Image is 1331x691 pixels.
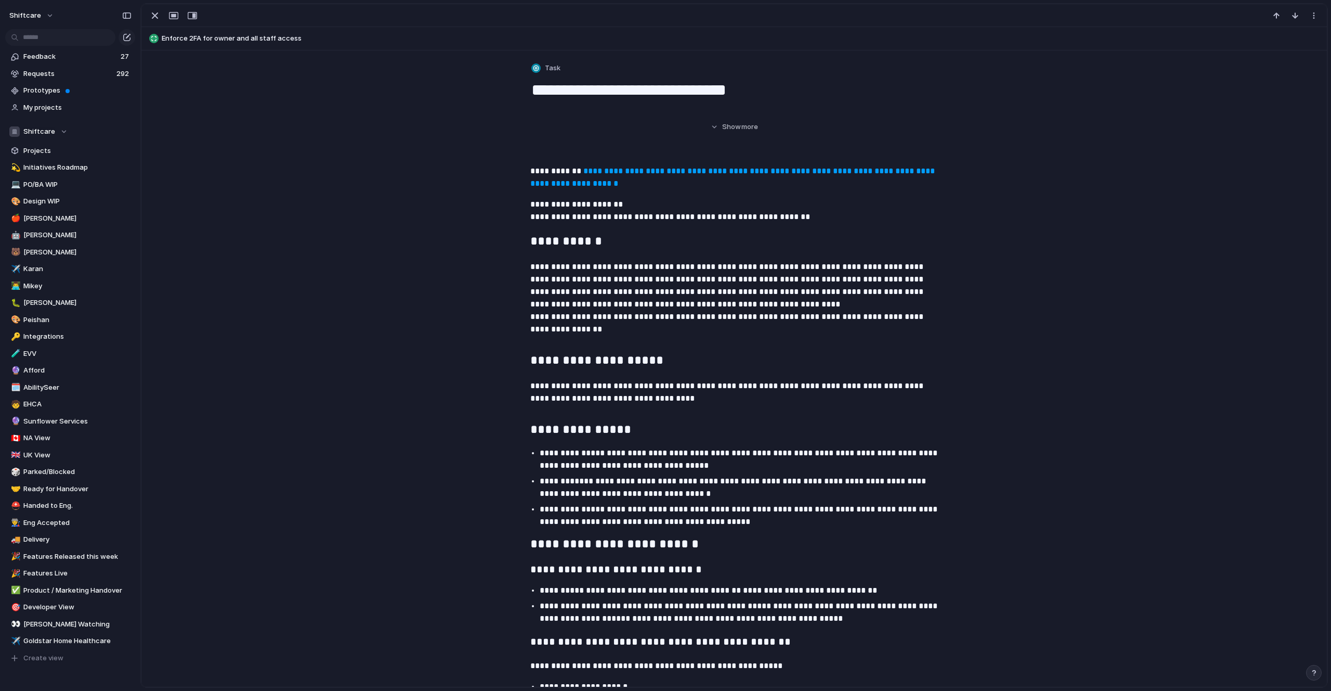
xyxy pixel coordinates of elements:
div: ✅ [11,584,18,596]
a: Projects [5,143,135,159]
span: Prototypes [23,85,132,96]
span: Product / Marketing Handover [23,585,132,596]
a: 🚚Delivery [5,532,135,547]
a: 🎉Features Released this week [5,549,135,565]
button: 🧪 [9,349,20,359]
span: My projects [23,103,132,113]
button: 🍎 [9,213,20,224]
span: AbilitySeer [23,382,132,393]
div: 🎨 [11,314,18,326]
span: Features Live [23,568,132,579]
span: [PERSON_NAME] [23,298,132,308]
span: more [741,122,758,132]
button: Create view [5,650,135,666]
div: 🤖 [11,229,18,241]
button: 👨‍🏭 [9,518,20,528]
a: 🧪EVV [5,346,135,362]
a: ✈️Karan [5,261,135,277]
span: EVV [23,349,132,359]
span: Delivery [23,534,132,545]
button: 💫 [9,162,20,173]
span: Enforce 2FA for owner and all staff access [162,33,1322,44]
div: 🎉 [11,551,18,562]
span: 27 [121,52,131,62]
span: UK View [23,450,132,460]
div: 🧪 [11,348,18,360]
div: 🔮 [11,365,18,377]
span: [PERSON_NAME] [23,247,132,258]
a: 🤝Ready for Handover [5,481,135,497]
a: Feedback27 [5,49,135,65]
span: NA View [23,433,132,443]
button: 🐻 [9,247,20,258]
button: 👨‍💻 [9,281,20,291]
button: 🤝 [9,484,20,494]
a: 👨‍💻Mikey [5,278,135,294]
button: ✅ [9,585,20,596]
span: Task [545,63,560,73]
div: 👨‍🏭Eng Accepted [5,515,135,531]
div: 🎯Developer View [5,599,135,615]
button: 🚚 [9,534,20,545]
a: ✅Product / Marketing Handover [5,583,135,598]
span: Projects [23,146,132,156]
div: 🔮 [11,415,18,427]
span: Shiftcare [23,126,55,137]
div: 🚚 [11,534,18,546]
div: 🎲 [11,466,18,478]
button: ✈️ [9,264,20,274]
span: [PERSON_NAME] [23,230,132,240]
span: Goldstar Home Healthcare [23,636,132,646]
div: 🗓️ [11,381,18,393]
a: ⛑️Handed to Eng. [5,498,135,514]
a: 🍎[PERSON_NAME] [5,211,135,226]
div: 🐻 [11,246,18,258]
a: 🎨Peishan [5,312,135,328]
a: 🐻[PERSON_NAME] [5,245,135,260]
a: 🔮Sunflower Services [5,414,135,429]
button: 🧒 [9,399,20,410]
div: 💫Initiatives Roadmap [5,160,135,175]
button: 💻 [9,180,20,190]
button: 🔮 [9,416,20,427]
div: 🐛 [11,297,18,309]
div: ✈️ [11,263,18,275]
div: 🎨 [11,196,18,208]
div: 🎯 [11,602,18,613]
span: Parked/Blocked [23,467,132,477]
button: Enforce 2FA for owner and all staff access [146,30,1322,47]
a: My projects [5,100,135,116]
a: 🎉Features Live [5,566,135,581]
div: 💫 [11,162,18,174]
a: 🔮Afford [5,363,135,378]
div: 🗓️AbilitySeer [5,380,135,395]
span: Afford [23,365,132,376]
div: 💻 [11,178,18,190]
div: 👀 [11,618,18,630]
div: 👨‍🏭 [11,517,18,529]
div: 🔑Integrations [5,329,135,344]
div: 🔑 [11,331,18,343]
div: 🍎 [11,212,18,224]
div: 🐛[PERSON_NAME] [5,295,135,311]
button: 🤖 [9,230,20,240]
button: 🎲 [9,467,20,477]
a: Requests292 [5,66,135,82]
a: 👀[PERSON_NAME] Watching [5,617,135,632]
a: 🇨🇦NA View [5,430,135,446]
a: 🇬🇧UK View [5,447,135,463]
button: 🔑 [9,331,20,342]
a: 🎨Design WIP [5,194,135,209]
a: 🧒EHCA [5,396,135,412]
